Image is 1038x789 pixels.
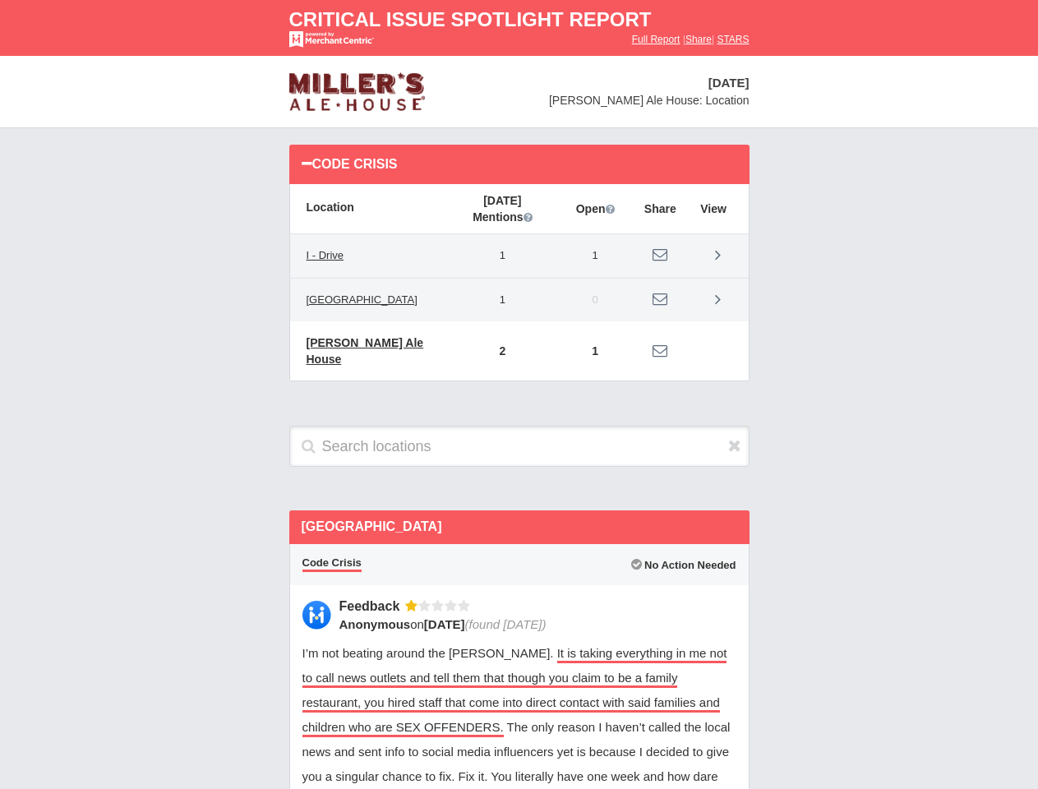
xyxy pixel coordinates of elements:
[302,601,331,630] img: Feedback
[448,322,556,381] td: 2
[290,184,449,234] th: Location
[448,234,556,279] td: 1
[424,617,465,631] span: [DATE]
[717,34,749,45] a: STARS
[634,184,687,234] th: Share
[298,328,441,374] a: [PERSON_NAME] Ale House
[712,34,714,45] span: |
[302,519,442,533] span: [GEOGRAPHIC_DATA]
[549,94,750,107] span: [PERSON_NAME] Ale House: Location
[298,286,426,315] a: [GEOGRAPHIC_DATA]
[448,278,556,322] td: 1
[556,322,634,381] td: 1
[687,184,749,234] th: View
[683,34,685,45] span: |
[339,617,411,631] span: Anonymous
[576,201,615,217] span: Open
[298,242,353,270] a: I - Drive
[302,646,554,660] span: I’m not beating around the [PERSON_NAME].
[465,617,547,631] span: (found [DATE])
[302,556,362,572] span: Code Crisis
[302,646,727,737] span: It is taking everything in me not to call news outlets and tell them that though you claim to be ...
[632,34,680,45] a: Full Report
[302,152,650,174] div: Code Crisis
[556,234,634,279] td: 1
[307,335,432,367] span: [PERSON_NAME] Ale House
[631,559,736,571] span: No Action Needed
[592,293,597,306] span: 0
[708,76,750,90] span: [DATE]
[339,598,406,615] div: Feedback
[685,34,712,45] a: Share
[473,192,532,225] span: [DATE] Mentions
[289,31,374,48] img: mc-powered-by-logo-white-103.png
[339,616,726,633] div: on
[289,72,426,111] img: stars-millers-ale-house-logo-50.png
